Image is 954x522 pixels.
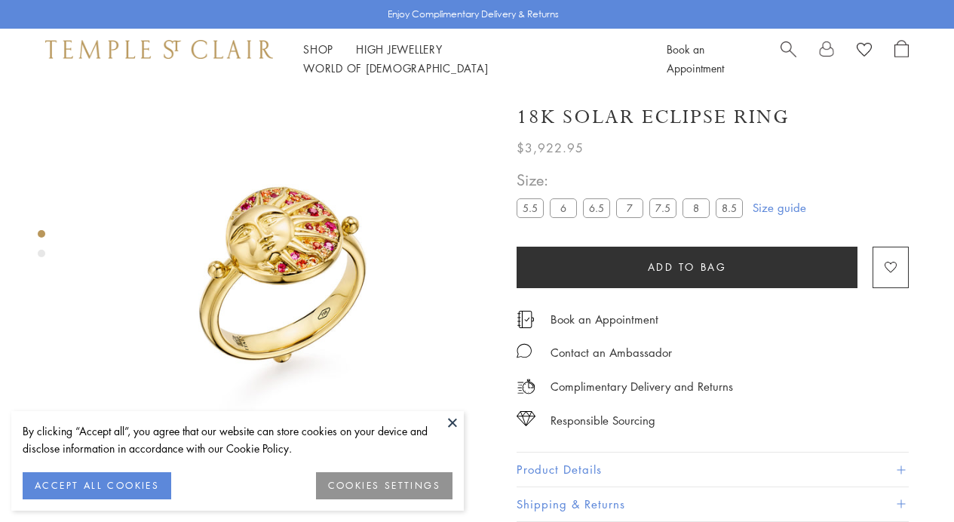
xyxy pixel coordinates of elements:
[517,411,535,426] img: icon_sourcing.svg
[550,198,577,217] label: 6
[894,40,909,78] a: Open Shopping Bag
[879,451,939,507] iframe: Gorgias live chat messenger
[753,200,806,215] a: Size guide
[517,453,909,487] button: Product Details
[667,41,724,75] a: Book an Appointment
[23,422,452,457] div: By clicking “Accept all”, you agree that our website can store cookies on your device and disclos...
[388,7,559,22] p: Enjoy Complimentary Delivery & Returns
[45,40,273,58] img: Temple St. Clair
[551,343,672,362] div: Contact an Ambassador
[23,472,171,499] button: ACCEPT ALL COOKIES
[303,60,488,75] a: World of [DEMOGRAPHIC_DATA]World of [DEMOGRAPHIC_DATA]
[857,40,872,63] a: View Wishlist
[517,377,535,396] img: icon_delivery.svg
[517,167,749,192] span: Size:
[517,247,857,288] button: Add to bag
[649,198,676,217] label: 7.5
[716,198,743,217] label: 8.5
[517,487,909,521] button: Shipping & Returns
[551,311,658,327] a: Book an Appointment
[303,41,333,57] a: ShopShop
[38,226,45,269] div: Product gallery navigation
[551,377,733,396] p: Complimentary Delivery and Returns
[98,89,494,485] img: 18K Solar Eclipse Ring
[316,472,452,499] button: COOKIES SETTINGS
[517,343,532,358] img: MessageIcon-01_2.svg
[303,40,633,78] nav: Main navigation
[517,138,584,158] span: $3,922.95
[356,41,443,57] a: High JewelleryHigh Jewellery
[648,259,727,275] span: Add to bag
[616,198,643,217] label: 7
[517,311,535,328] img: icon_appointment.svg
[517,104,790,130] h1: 18K Solar Eclipse Ring
[781,40,796,78] a: Search
[583,198,610,217] label: 6.5
[551,411,655,430] div: Responsible Sourcing
[517,198,544,217] label: 5.5
[683,198,710,217] label: 8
